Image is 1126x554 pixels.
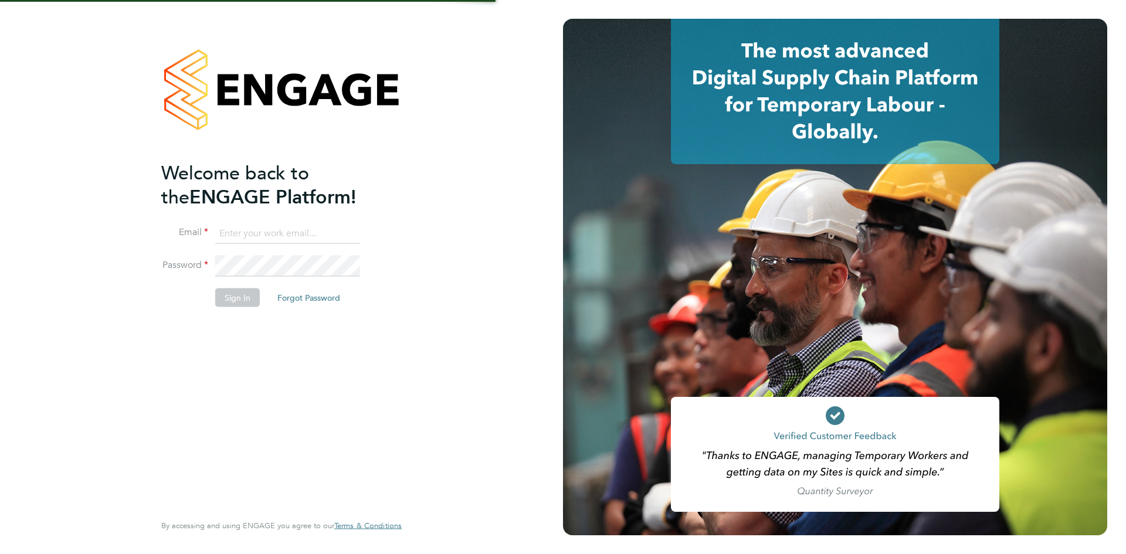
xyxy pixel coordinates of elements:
button: Forgot Password [268,288,350,307]
button: Sign In [215,288,260,307]
a: Terms & Conditions [334,521,402,531]
span: Welcome back to the [161,161,309,208]
label: Password [161,259,208,271]
span: By accessing and using ENGAGE you agree to our [161,521,402,531]
h2: ENGAGE Platform! [161,161,390,209]
input: Enter your work email... [215,223,360,244]
label: Email [161,226,208,239]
